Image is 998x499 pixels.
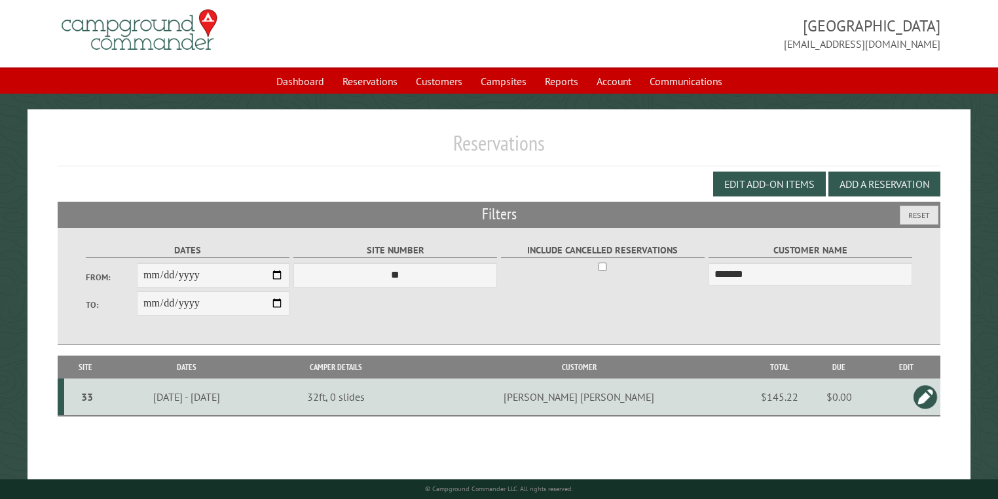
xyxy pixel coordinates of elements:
[499,15,940,52] span: [GEOGRAPHIC_DATA] [EMAIL_ADDRESS][DOMAIN_NAME]
[86,299,137,311] label: To:
[709,243,912,258] label: Customer Name
[872,356,940,379] th: Edit
[753,379,805,416] td: $145.22
[900,206,938,225] button: Reset
[109,390,264,403] div: [DATE] - [DATE]
[58,130,941,166] h1: Reservations
[405,356,753,379] th: Customer
[86,243,289,258] label: Dates
[268,69,332,94] a: Dashboard
[537,69,586,94] a: Reports
[58,202,941,227] h2: Filters
[293,243,497,258] label: Site Number
[69,390,105,403] div: 33
[589,69,639,94] a: Account
[805,379,872,416] td: $0.00
[64,356,107,379] th: Site
[405,379,753,416] td: [PERSON_NAME] [PERSON_NAME]
[473,69,534,94] a: Campsites
[805,356,872,379] th: Due
[642,69,730,94] a: Communications
[713,172,826,196] button: Edit Add-on Items
[58,5,221,56] img: Campground Commander
[425,485,573,493] small: © Campground Commander LLC. All rights reserved.
[267,379,405,416] td: 32ft, 0 slides
[86,271,137,284] label: From:
[267,356,405,379] th: Camper Details
[408,69,470,94] a: Customers
[335,69,405,94] a: Reservations
[501,243,705,258] label: Include Cancelled Reservations
[107,356,267,379] th: Dates
[753,356,805,379] th: Total
[828,172,940,196] button: Add a Reservation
